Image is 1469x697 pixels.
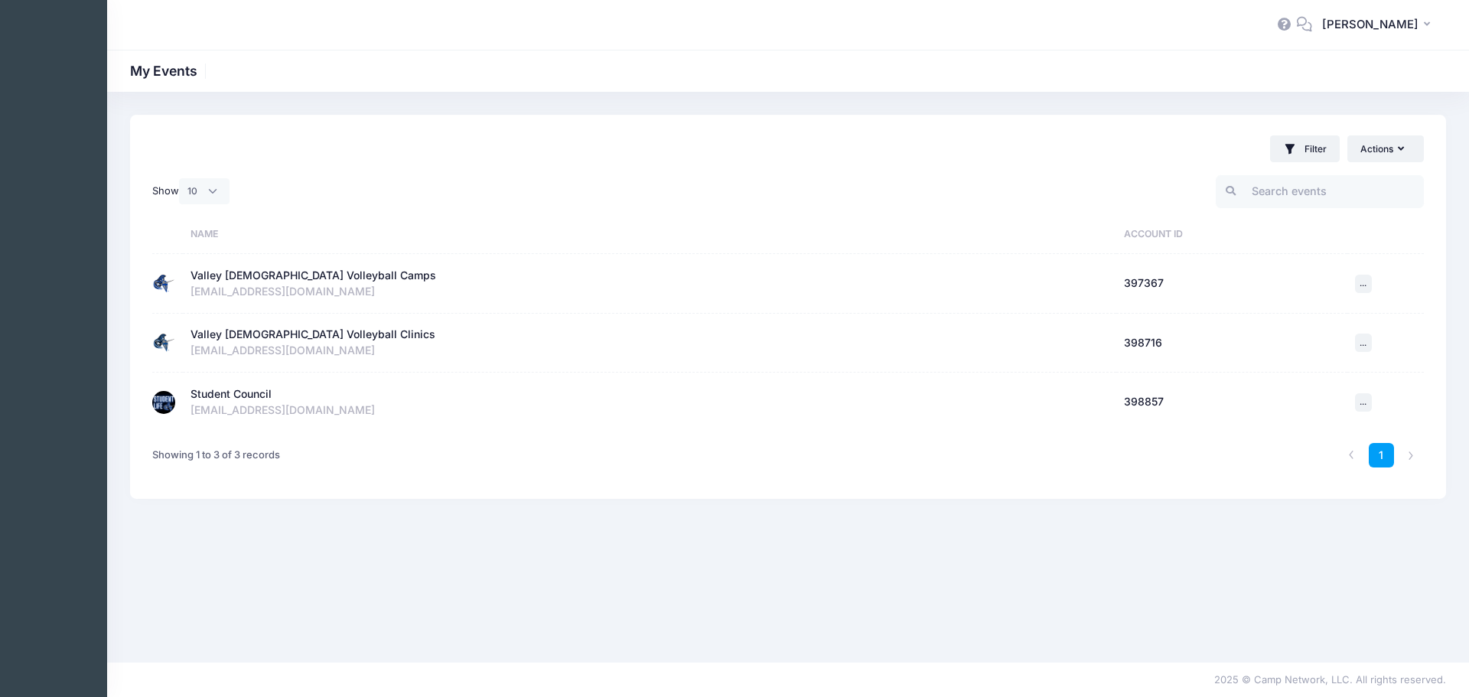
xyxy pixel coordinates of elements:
[152,438,280,473] div: Showing 1 to 3 of 3 records
[1270,135,1340,162] button: Filter
[179,178,230,204] select: Show
[1355,334,1372,352] button: ...
[152,331,175,354] img: Valley Christian Volleyball Clinics
[191,327,435,343] div: Valley [DEMOGRAPHIC_DATA] Volleyball Clinics
[1355,393,1372,412] button: ...
[1347,135,1424,161] button: Actions
[1360,278,1366,288] span: ...
[191,268,436,284] div: Valley [DEMOGRAPHIC_DATA] Volleyball Camps
[1369,443,1394,468] a: 1
[1116,373,1347,432] td: 398857
[1214,673,1446,686] span: 2025 © Camp Network, LLC. All rights reserved.
[191,402,1109,419] div: [EMAIL_ADDRESS][DOMAIN_NAME]
[1116,314,1347,373] td: 398716
[130,63,210,79] h1: My Events
[191,284,1109,300] div: [EMAIL_ADDRESS][DOMAIN_NAME]
[152,178,230,204] label: Show
[183,214,1116,254] th: Name: activate to sort column ascending
[1360,337,1366,348] span: ...
[152,391,175,414] img: Student Council
[191,386,272,402] div: Student Council
[191,343,1109,359] div: [EMAIL_ADDRESS][DOMAIN_NAME]
[1322,16,1419,33] span: [PERSON_NAME]
[1116,254,1347,314] td: 397367
[1312,8,1446,43] button: [PERSON_NAME]
[152,272,175,295] img: Valley Christian Volleyball Camps
[1116,214,1347,254] th: Account ID: activate to sort column ascending
[1216,175,1424,208] input: Search events
[1355,275,1372,293] button: ...
[1360,396,1366,407] span: ...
